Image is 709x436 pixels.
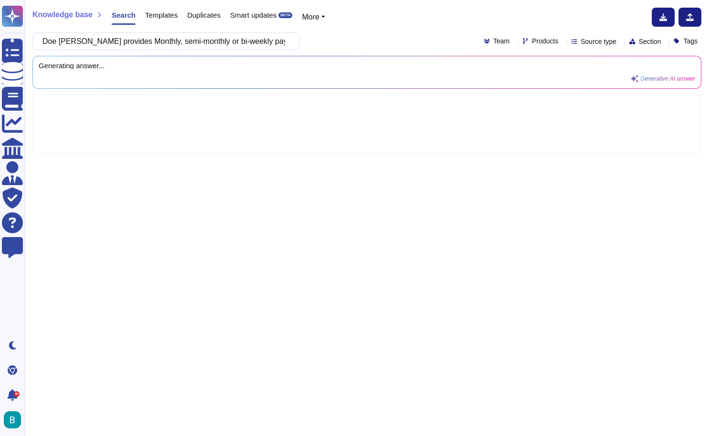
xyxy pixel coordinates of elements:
span: Team [493,38,510,44]
input: Search a question or template... [38,33,290,50]
div: 9+ [14,391,20,397]
span: Duplicates [187,11,221,19]
span: Tags [683,38,698,44]
span: Section [639,38,661,45]
span: Search [112,11,135,19]
span: Smart updates [230,11,277,19]
span: Products [532,38,558,44]
span: Source type [581,38,617,45]
span: Generative AI answer [640,76,695,82]
img: user [4,411,21,428]
span: Knowledge base [32,11,92,19]
span: Generating answer... [39,62,695,69]
div: BETA [278,12,292,18]
button: More [302,11,325,23]
span: Templates [145,11,177,19]
button: user [2,409,28,430]
span: More [302,13,319,21]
